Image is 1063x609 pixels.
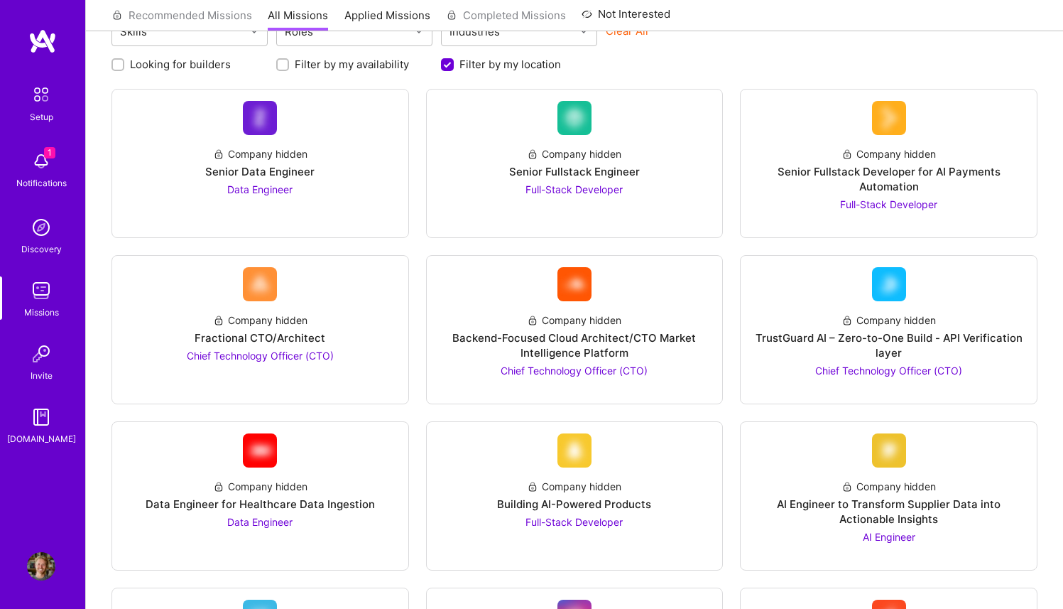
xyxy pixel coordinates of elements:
[116,21,151,42] div: Skills
[438,433,712,559] a: Company LogoCompany hiddenBuilding AI-Powered ProductsFull-Stack Developer
[213,146,307,161] div: Company hidden
[840,198,937,210] span: Full-Stack Developer
[227,516,293,528] span: Data Engineer
[31,368,53,383] div: Invite
[438,101,712,226] a: Company LogoCompany hiddenSenior Fullstack EngineerFull-Stack Developer
[527,146,621,161] div: Company hidden
[24,305,59,320] div: Missions
[16,176,67,190] div: Notifications
[27,276,55,305] img: teamwork
[415,28,423,35] i: icon Chevron
[525,183,623,195] span: Full-Stack Developer
[557,433,592,468] img: Company Logo
[527,313,621,328] div: Company hidden
[213,479,307,494] div: Company hidden
[251,28,258,35] i: icon Chevron
[28,28,57,54] img: logo
[501,365,648,377] span: Chief Technology Officer (CTO)
[30,109,53,124] div: Setup
[863,531,915,543] span: AI Engineer
[195,330,325,345] div: Fractional CTO/Architect
[268,8,328,31] a: All Missions
[21,242,62,257] div: Discovery
[752,164,1025,194] div: Senior Fullstack Developer for AI Payments Automation
[205,164,315,179] div: Senior Data Engineer
[243,433,277,468] img: Company Logo
[295,57,409,72] label: Filter by my availability
[27,340,55,368] img: Invite
[344,8,430,31] a: Applied Missions
[243,267,277,301] img: Company Logo
[438,330,712,360] div: Backend-Focused Cloud Architect/CTO Market Intelligence Platform
[752,267,1025,392] a: Company LogoCompany hiddenTrustGuard AI – Zero-to-One Build - API Verification layerChief Technol...
[752,433,1025,559] a: Company LogoCompany hiddenAI Engineer to Transform Supplier Data into Actionable InsightsAI Engineer
[872,267,906,301] img: Company Logo
[187,350,334,362] span: Chief Technology Officer (CTO)
[872,101,906,135] img: Company Logo
[752,330,1025,360] div: TrustGuard AI – Zero-to-One Build - API Verification layer
[124,101,397,226] a: Company LogoCompany hiddenSenior Data EngineerData Engineer
[752,101,1025,226] a: Company LogoCompany hiddenSenior Fullstack Developer for AI Payments AutomationFull-Stack Developer
[124,267,397,392] a: Company LogoCompany hiddenFractional CTO/ArchitectChief Technology Officer (CTO)
[146,497,375,512] div: Data Engineer for Healthcare Data Ingestion
[227,183,293,195] span: Data Engineer
[497,497,651,512] div: Building AI-Powered Products
[841,479,936,494] div: Company hidden
[525,516,623,528] span: Full-Stack Developer
[872,433,906,468] img: Company Logo
[243,101,277,135] img: Company Logo
[438,267,712,392] a: Company LogoCompany hiddenBackend-Focused Cloud Architect/CTO Market Intelligence PlatformChief T...
[841,146,936,161] div: Company hidden
[26,80,56,109] img: setup
[446,21,503,42] div: Industries
[23,552,59,581] a: User Avatar
[27,403,55,431] img: guide book
[281,21,317,42] div: Roles
[27,213,55,242] img: discovery
[752,497,1025,527] div: AI Engineer to Transform Supplier Data into Actionable Insights
[124,433,397,559] a: Company LogoCompany hiddenData Engineer for Healthcare Data IngestionData Engineer
[509,164,640,179] div: Senior Fullstack Engineer
[815,365,962,377] span: Chief Technology Officer (CTO)
[27,552,55,581] img: User Avatar
[580,28,587,35] i: icon Chevron
[44,147,55,158] span: 1
[557,101,592,135] img: Company Logo
[527,479,621,494] div: Company hidden
[130,57,231,72] label: Looking for builders
[841,313,936,328] div: Company hidden
[213,313,307,328] div: Company hidden
[459,57,561,72] label: Filter by my location
[27,147,55,176] img: bell
[557,267,592,301] img: Company Logo
[582,6,670,31] a: Not Interested
[7,431,76,446] div: [DOMAIN_NAME]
